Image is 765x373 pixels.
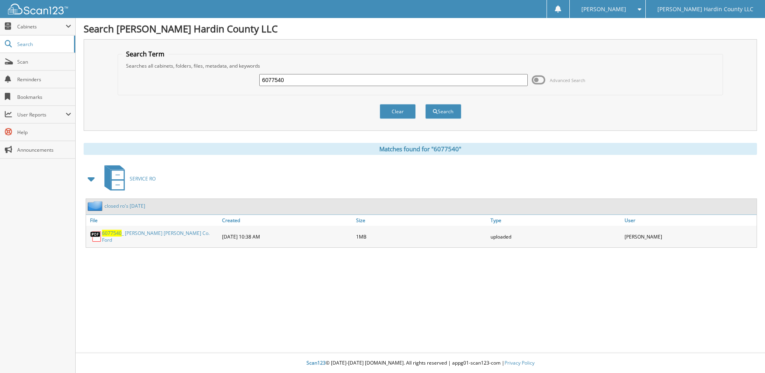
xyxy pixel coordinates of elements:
[306,359,326,366] span: Scan123
[380,104,416,119] button: Clear
[104,203,145,209] a: closed ro's [DATE]
[84,22,757,35] h1: Search [PERSON_NAME] Hardin County LLC
[505,359,535,366] a: Privacy Policy
[657,7,753,12] span: [PERSON_NAME] Hardin County LLC
[623,215,757,226] a: User
[623,228,757,245] div: [PERSON_NAME]
[90,231,102,243] img: PDF.png
[17,58,71,65] span: Scan
[8,4,68,14] img: scan123-logo-white.svg
[17,129,71,136] span: Help
[122,50,168,58] legend: Search Term
[489,215,623,226] a: Type
[122,62,719,69] div: Searches all cabinets, folders, files, metadata, and keywords
[17,41,70,48] span: Search
[17,76,71,83] span: Reminders
[84,143,757,155] div: Matches found for "6077540"
[581,7,626,12] span: [PERSON_NAME]
[130,175,156,182] span: SERVICE RO
[220,228,354,245] div: [DATE] 10:38 AM
[220,215,354,226] a: Created
[725,335,765,373] iframe: Chat Widget
[17,94,71,100] span: Bookmarks
[550,77,585,83] span: Advanced Search
[86,215,220,226] a: File
[354,215,488,226] a: Size
[17,23,66,30] span: Cabinets
[489,228,623,245] div: uploaded
[354,228,488,245] div: 1MB
[100,163,156,195] a: SERVICE RO
[425,104,461,119] button: Search
[17,146,71,153] span: Announcements
[102,230,218,243] a: 6077540_ [PERSON_NAME] [PERSON_NAME] Co. Ford
[76,353,765,373] div: © [DATE]-[DATE] [DOMAIN_NAME]. All rights reserved | appg01-scan123-com |
[17,111,66,118] span: User Reports
[88,201,104,211] img: folder2.png
[102,230,122,237] span: 6077540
